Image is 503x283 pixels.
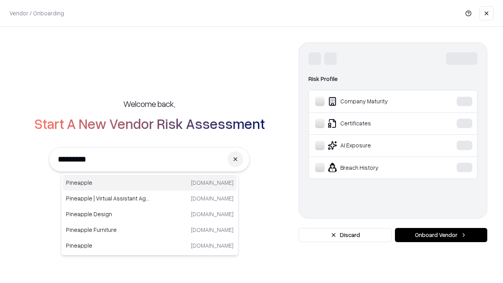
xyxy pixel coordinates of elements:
[395,228,487,242] button: Onboard Vendor
[315,141,433,150] div: AI Exposure
[9,9,64,17] p: Vendor / Onboarding
[66,241,150,250] p: Pineapple
[191,241,233,250] p: [DOMAIN_NAME]
[191,178,233,187] p: [DOMAIN_NAME]
[66,178,150,187] p: Pineapple
[299,228,392,242] button: Discard
[191,210,233,218] p: [DOMAIN_NAME]
[66,210,150,218] p: Pineapple Design
[308,74,477,84] div: Risk Profile
[315,97,433,106] div: Company Maturity
[123,98,175,109] h5: Welcome back,
[61,173,239,255] div: Suggestions
[66,226,150,234] p: Pineapple Furniture
[34,116,265,131] h2: Start A New Vendor Risk Assessment
[191,226,233,234] p: [DOMAIN_NAME]
[315,119,433,128] div: Certificates
[191,194,233,202] p: [DOMAIN_NAME]
[315,163,433,172] div: Breach History
[66,194,150,202] p: Pineapple | Virtual Assistant Agency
